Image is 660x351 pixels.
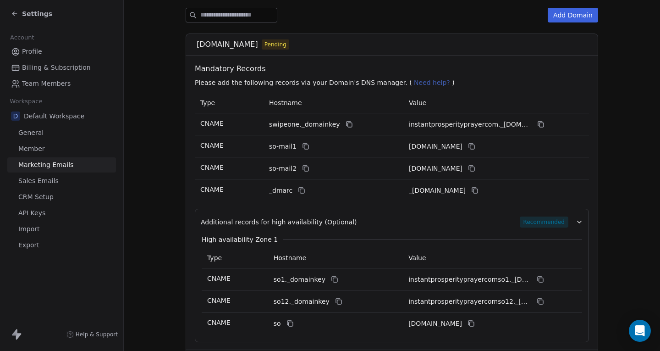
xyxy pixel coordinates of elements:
a: Billing & Subscription [7,60,116,75]
span: CNAME [207,297,231,304]
a: API Keys [7,206,116,221]
a: Settings [11,9,52,18]
button: Additional records for high availability (Optional)Recommended [201,217,583,228]
span: so12._domainkey [274,297,330,306]
span: Marketing Emails [18,160,73,170]
span: Import [18,224,39,234]
p: Type [207,253,263,263]
span: so-mail2 [269,164,297,173]
span: High availability Zone 1 [202,235,278,244]
span: Value [409,99,426,106]
span: instantprosperityprayercomso.swipeone.email [408,319,462,329]
p: Type [200,98,258,108]
div: Open Intercom Messenger [629,320,651,342]
a: Team Members [7,76,116,91]
span: instantprosperityprayercom._domainkey.swipeone.email [409,120,532,129]
span: Additional records for high availability (Optional) [201,217,357,227]
span: Account [6,31,38,45]
a: Member [7,141,116,156]
span: CRM Setup [18,192,54,202]
div: Additional records for high availability (Optional)Recommended [201,228,583,334]
span: Default Workspace [24,111,84,121]
span: CNAME [200,164,224,171]
a: General [7,125,116,140]
span: instantprosperityprayercomso12._domainkey.swipeone.email [408,297,531,306]
span: Sales Emails [18,176,59,186]
span: API Keys [18,208,45,218]
span: so [274,319,281,329]
a: CRM Setup [7,189,116,205]
span: CNAME [207,319,231,326]
p: Please add the following records via your Domain's DNS manager. ( ) [195,78,593,87]
button: Add Domain [548,8,598,22]
span: D [11,111,20,121]
span: General [18,128,44,138]
span: [DOMAIN_NAME] [197,39,258,50]
span: Profile [22,47,42,56]
span: so1._domainkey [274,275,325,284]
span: Recommended [520,217,568,228]
span: Export [18,240,39,250]
span: Hostname [269,99,302,106]
span: instantprosperityprayercom1.swipeone.email [409,142,462,151]
span: CNAME [200,142,224,149]
span: swipeone._domainkey [269,120,340,129]
span: _dmarc.swipeone.email [409,186,466,195]
span: Hostname [274,254,307,262]
span: Team Members [22,79,71,89]
a: Export [7,238,116,253]
span: Need help? [414,79,450,86]
a: Import [7,222,116,237]
span: _dmarc [269,186,292,195]
span: Pending [264,40,286,49]
a: Marketing Emails [7,157,116,173]
a: Profile [7,44,116,59]
span: CNAME [200,186,224,193]
span: Mandatory Records [195,63,593,74]
span: instantprosperityprayercomso1._domainkey.swipeone.email [408,275,531,284]
a: Sales Emails [7,173,116,189]
span: instantprosperityprayercom2.swipeone.email [409,164,462,173]
span: Workspace [6,95,46,108]
span: Billing & Subscription [22,63,91,72]
span: Help & Support [76,331,118,338]
span: Value [408,254,426,262]
a: Help & Support [66,331,118,338]
span: CNAME [207,275,231,282]
span: so-mail1 [269,142,297,151]
span: Settings [22,9,52,18]
span: Member [18,144,45,154]
span: CNAME [200,120,224,127]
